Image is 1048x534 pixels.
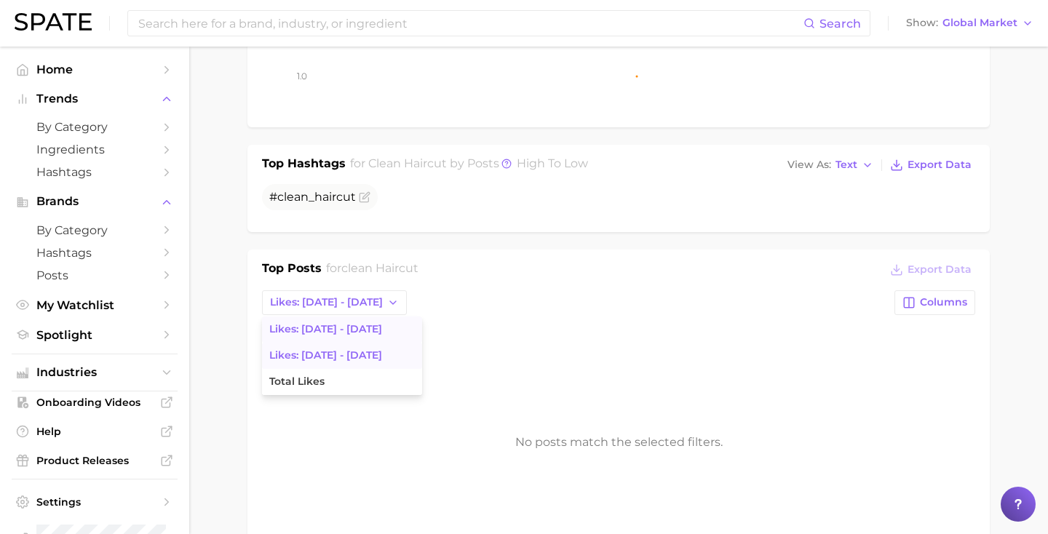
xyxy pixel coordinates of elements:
[36,92,153,105] span: Trends
[36,165,153,179] span: Hashtags
[819,17,861,31] span: Search
[12,58,178,81] a: Home
[906,19,938,27] span: Show
[262,290,407,315] button: Likes: [DATE] - [DATE]
[262,316,422,395] ul: Likes: [DATE] - [DATE]
[36,396,153,409] span: Onboarding Videos
[36,63,153,76] span: Home
[12,294,178,316] a: My Watchlist
[277,190,309,204] span: clean
[36,366,153,379] span: Industries
[36,195,153,208] span: Brands
[942,19,1017,27] span: Global Market
[12,116,178,138] a: by Category
[137,11,803,36] input: Search here for a brand, industry, or ingredient
[12,138,178,161] a: Ingredients
[36,120,153,134] span: by Category
[12,391,178,413] a: Onboarding Videos
[36,298,153,312] span: My Watchlist
[886,155,975,175] button: Export Data
[36,223,153,237] span: by Category
[269,323,382,335] span: Likes: [DATE] - [DATE]
[908,263,972,276] span: Export Data
[908,159,972,171] span: Export Data
[894,290,975,315] button: Columns
[270,296,383,308] span: Likes: [DATE] - [DATE]
[269,375,325,388] span: Total Likes
[36,268,153,282] span: Posts
[784,156,877,175] button: View AsText
[12,264,178,287] a: Posts
[297,71,307,81] tspan: 1.0
[326,260,418,282] h2: for
[12,450,178,471] a: Product Releases
[787,161,831,169] span: View As
[12,421,178,442] a: Help
[36,143,153,156] span: Ingredients
[886,260,975,280] button: Export Data
[314,190,356,204] span: haircut
[12,242,178,264] a: Hashtags
[517,156,588,170] span: high to low
[920,296,967,308] span: Columns
[12,191,178,212] button: Brands
[12,324,178,346] a: Spotlight
[835,161,857,169] span: Text
[902,14,1037,33] button: ShowGlobal Market
[36,328,153,342] span: Spotlight
[12,491,178,513] a: Settings
[262,155,346,175] h1: Top Hashtags
[359,191,370,203] button: Flag as miscategorized or irrelevant
[12,161,178,183] a: Hashtags
[36,246,153,260] span: Hashtags
[12,88,178,110] button: Trends
[12,219,178,242] a: by Category
[262,260,322,282] h1: Top Posts
[269,190,356,204] span: # _
[368,156,447,170] span: clean haircut
[36,495,153,509] span: Settings
[341,261,418,275] span: clean haircut
[269,349,382,362] span: Likes: [DATE] - [DATE]
[36,454,153,467] span: Product Releases
[350,155,588,175] h2: for by Posts
[15,13,92,31] img: SPATE
[36,425,153,438] span: Help
[12,362,178,383] button: Industries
